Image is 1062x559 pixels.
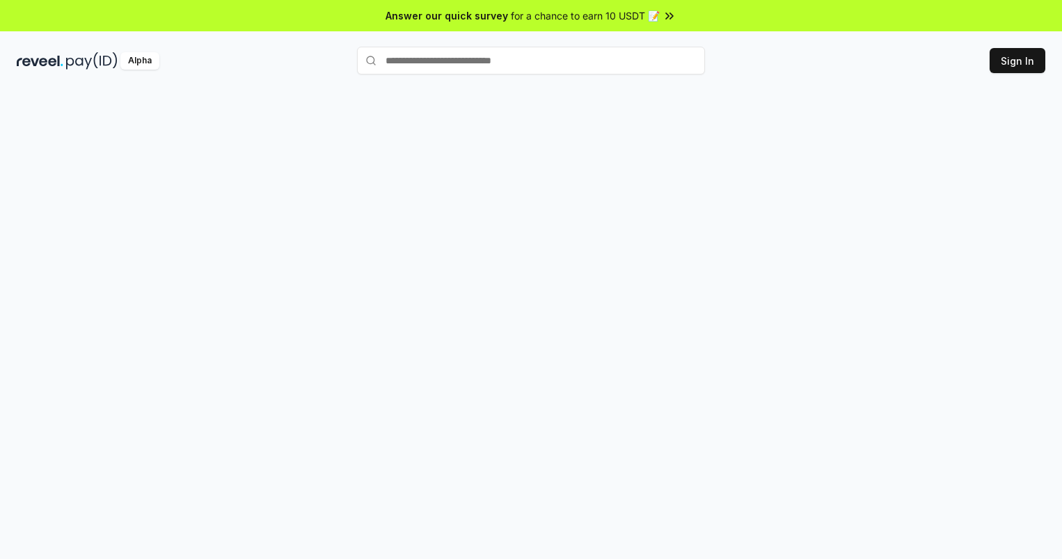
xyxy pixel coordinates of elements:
span: Answer our quick survey [386,8,508,23]
span: for a chance to earn 10 USDT 📝 [511,8,660,23]
button: Sign In [990,48,1045,73]
div: Alpha [120,52,159,70]
img: pay_id [66,52,118,70]
img: reveel_dark [17,52,63,70]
